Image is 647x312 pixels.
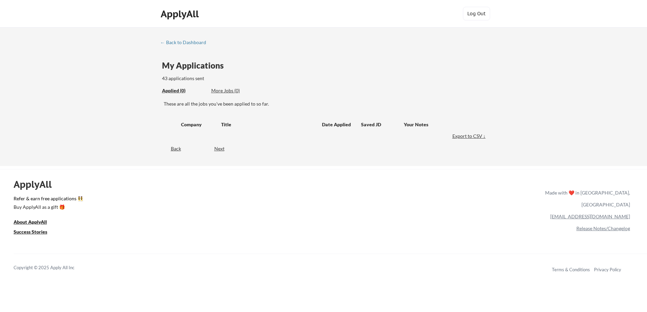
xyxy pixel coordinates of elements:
[181,121,215,128] div: Company
[14,203,82,212] a: Buy ApplyAll as a gift 🎁
[162,75,293,82] div: 43 applications sent
[162,61,229,70] div: My Applications
[161,8,201,20] div: ApplyAll
[542,187,630,210] div: Made with ❤️ in [GEOGRAPHIC_DATA], [GEOGRAPHIC_DATA]
[14,205,82,209] div: Buy ApplyAll as a gift 🎁
[14,229,47,235] u: Success Stories
[576,225,630,231] a: Release Notes/Changelog
[404,121,481,128] div: Your Notes
[160,40,211,45] div: ← Back to Dashboard
[164,100,487,107] div: These are all the jobs you've been applied to so far.
[14,218,56,227] a: About ApplyAll
[160,145,181,152] div: Back
[14,264,92,271] div: Copyright © 2025 Apply All Inc
[14,219,47,225] u: About ApplyAll
[211,87,261,94] div: More Jobs (0)
[221,121,316,128] div: Title
[214,145,232,152] div: Next
[463,7,490,20] button: Log Out
[361,118,404,130] div: Saved JD
[14,179,59,190] div: ApplyAll
[452,133,487,140] div: Export to CSV ↓
[552,267,590,272] a: Terms & Conditions
[211,87,261,94] div: These are job applications we think you'd be a good fit for, but couldn't apply you to automatica...
[14,196,403,203] a: Refer & earn free applications 👯‍♀️
[14,228,56,237] a: Success Stories
[160,40,211,47] a: ← Back to Dashboard
[162,87,206,94] div: These are all the jobs you've been applied to so far.
[322,121,352,128] div: Date Applied
[162,87,206,94] div: Applied (0)
[594,267,621,272] a: Privacy Policy
[550,214,630,219] a: [EMAIL_ADDRESS][DOMAIN_NAME]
